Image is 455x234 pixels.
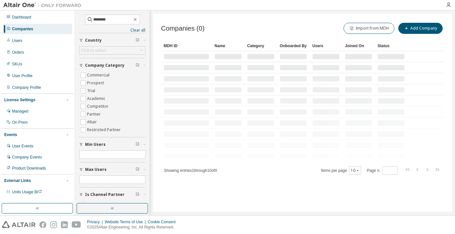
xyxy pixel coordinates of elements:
img: altair_logo.svg [2,221,36,228]
button: Is Channel Partner [79,187,145,202]
span: Country [85,38,102,43]
div: Orders [12,50,24,55]
span: Items per page [321,166,361,175]
span: Company Category [85,63,125,68]
button: Country [79,33,145,48]
button: 10 [351,168,360,173]
label: Partner [87,110,102,118]
span: Showing entries 1 through 10 of 0 [164,168,217,173]
button: Import from MDH [344,23,394,34]
span: Min Users [85,142,106,147]
label: Academic [87,95,107,103]
img: linkedin.svg [61,221,68,228]
img: Altair One [3,2,85,8]
span: Clear filter [136,63,139,68]
div: License Settings [4,97,35,103]
div: Events [4,132,17,137]
div: Status [377,41,405,51]
div: On Prem [12,120,28,125]
div: Category [247,41,274,51]
label: Prospect [87,79,105,87]
button: Min Users [79,137,145,152]
div: Joined On [345,41,372,51]
div: Users [12,38,22,43]
div: User Profile [12,73,33,78]
a: Clear all [79,28,145,33]
label: Commercial [87,71,111,79]
label: Trial [87,87,96,95]
div: Companies [12,26,33,32]
div: User Events [12,144,33,149]
span: Page n. [367,166,398,175]
span: Clear filter [136,167,139,172]
div: Company Events [12,155,42,160]
div: Click to select [81,48,106,53]
div: Dashboard [12,15,31,20]
span: Clear filter [136,192,139,197]
label: Restricted Partner [87,126,122,134]
span: Companies (0) [161,25,205,32]
img: instagram.svg [50,221,57,228]
div: Name [214,41,242,51]
label: Yes [87,200,95,208]
label: Competitor [87,103,110,110]
button: Max Users [79,162,145,177]
div: Company Profile [12,85,41,90]
button: Company Category [79,58,145,73]
div: Managed [12,109,28,114]
p: © 2025 Altair Engineering, Inc. All Rights Reserved. [87,225,180,230]
div: Users [312,41,340,51]
div: Privacy [87,219,105,225]
img: facebook.svg [39,221,46,228]
div: Onboarded By [280,41,307,51]
button: Add Company [398,23,443,34]
img: youtube.svg [72,221,81,228]
span: Clear filter [136,38,139,43]
span: Max Users [85,167,107,172]
div: MDH ID [164,41,209,51]
div: Click to select [80,47,145,54]
div: Website Terms of Use [105,219,148,225]
span: Is Channel Partner [85,192,125,197]
div: Product Downloads [12,166,46,171]
span: Clear filter [136,142,139,147]
div: SKUs [12,62,22,67]
div: External Links [4,178,31,183]
span: Units Usage BI [12,190,42,194]
div: Cookie Consent [148,219,179,225]
label: Altair [87,118,98,126]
